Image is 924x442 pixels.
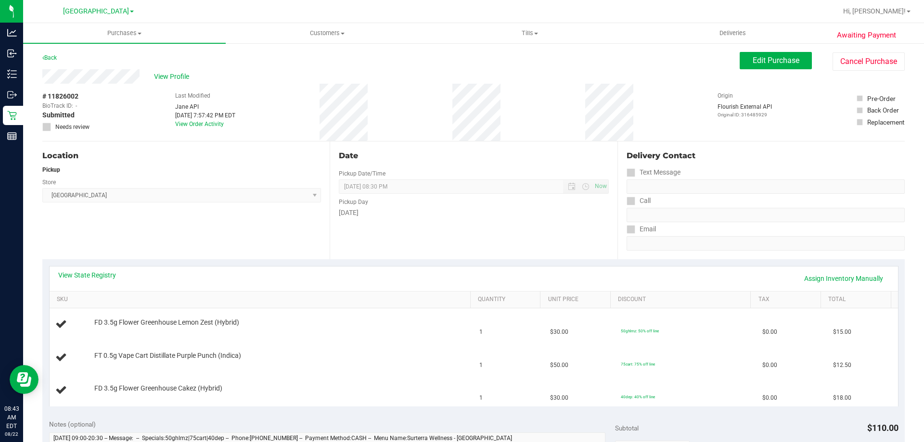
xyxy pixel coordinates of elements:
span: Needs review [55,123,90,131]
span: 40dep: 40% off line [621,394,655,399]
div: Location [42,150,321,162]
span: Submitted [42,110,75,120]
span: $15.00 [833,328,851,337]
inline-svg: Reports [7,131,17,141]
span: Notes (optional) [49,420,96,428]
span: # 11826002 [42,91,78,101]
p: 08:43 AM EDT [4,404,19,430]
div: Back Order [867,105,899,115]
div: [DATE] 7:57:42 PM EDT [175,111,235,120]
label: Text Message [627,165,680,179]
span: $0.00 [762,328,777,337]
inline-svg: Inventory [7,69,17,79]
span: 1 [479,361,483,370]
span: View Profile [154,72,192,82]
div: Delivery Contact [627,150,905,162]
inline-svg: Inbound [7,49,17,58]
a: Customers [226,23,428,43]
span: Customers [226,29,428,38]
span: Awaiting Payment [837,30,896,41]
span: $18.00 [833,393,851,403]
span: $30.00 [550,328,568,337]
div: Flourish External API [718,102,772,118]
inline-svg: Analytics [7,28,17,38]
span: Tills [429,29,630,38]
a: Discount [618,296,747,303]
span: FD 3.5g Flower Greenhouse Cakez (Hybrid) [94,384,222,393]
div: Replacement [867,117,904,127]
p: Original ID: 316485929 [718,111,772,118]
a: Total [828,296,887,303]
span: $50.00 [550,361,568,370]
span: FT 0.5g Vape Cart Distillate Purple Punch (Indica) [94,351,241,360]
div: Jane API [175,102,235,111]
button: Cancel Purchase [833,52,905,71]
span: $0.00 [762,361,777,370]
span: 1 [479,393,483,403]
span: $0.00 [762,393,777,403]
label: Origin [718,91,733,100]
input: Format: (999) 999-9999 [627,208,905,222]
a: Back [42,54,57,61]
span: $12.50 [833,361,851,370]
a: Quantity [478,296,537,303]
strong: Pickup [42,166,60,173]
span: 75cart: 75% off line [621,362,655,366]
span: $110.00 [867,423,898,433]
span: 50ghlmz: 50% off line [621,328,659,333]
span: FD 3.5g Flower Greenhouse Lemon Zest (Hybrid) [94,318,239,327]
a: Unit Price [548,296,607,303]
a: SKU [57,296,466,303]
span: Hi, [PERSON_NAME]! [843,7,906,15]
span: Purchases [23,29,226,38]
span: Deliveries [706,29,759,38]
label: Email [627,222,656,236]
div: [DATE] [339,208,608,218]
span: - [76,101,77,110]
a: Purchases [23,23,226,43]
a: View State Registry [58,270,116,280]
span: Edit Purchase [753,56,799,65]
a: View Order Activity [175,121,224,127]
iframe: Resource center [10,365,38,394]
span: [GEOGRAPHIC_DATA] [63,7,129,15]
label: Call [627,194,651,208]
a: Tax [758,296,817,303]
span: 1 [479,328,483,337]
a: Deliveries [631,23,834,43]
a: Tills [428,23,631,43]
a: Assign Inventory Manually [798,270,889,287]
div: Pre-Order [867,94,896,103]
inline-svg: Outbound [7,90,17,100]
input: Format: (999) 999-9999 [627,179,905,194]
span: BioTrack ID: [42,101,73,110]
button: Edit Purchase [740,52,812,69]
inline-svg: Retail [7,111,17,120]
label: Pickup Day [339,198,368,206]
label: Store [42,178,56,187]
label: Last Modified [175,91,210,100]
span: $30.00 [550,393,568,403]
p: 08/22 [4,430,19,438]
label: Pickup Date/Time [339,169,385,178]
div: Date [339,150,608,162]
span: Subtotal [615,424,639,432]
